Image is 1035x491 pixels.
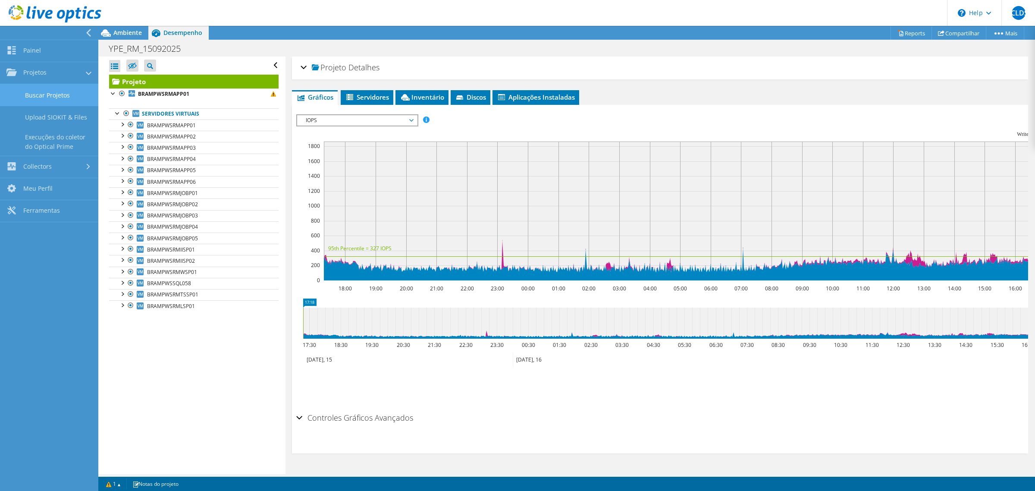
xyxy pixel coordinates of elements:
a: BRAMPWSRMAPP03 [109,142,279,153]
text: 0 [317,277,320,284]
text: 21:00 [430,285,443,292]
text: 15:30 [991,341,1004,349]
b: BRAMPWSRMAPP01 [138,90,189,98]
a: Compartilhar [931,26,986,40]
text: 08:30 [772,341,785,349]
a: BRAMPWSRMJOBP05 [109,233,279,244]
a: Servidores virtuais [109,108,279,120]
a: BRAMPWSRMAPP02 [109,131,279,142]
text: 18:00 [339,285,352,292]
text: 19:30 [365,341,379,349]
a: Notas do projeto [126,478,185,489]
span: BRAMPWSRMJOBP04 [147,223,198,230]
text: 21:30 [428,341,441,349]
a: Reports [891,26,932,40]
text: 10:00 [826,285,839,292]
a: BRAMPWSRMLSP01 [109,300,279,312]
text: 01:30 [553,341,566,349]
text: 09:30 [803,341,816,349]
text: 00:30 [522,341,535,349]
a: BRAMPWSRMAPP01 [109,120,279,131]
text: 20:00 [400,285,413,292]
text: 14:30 [959,341,972,349]
text: 05:30 [678,341,691,349]
span: BRAMPWSRMAPP01 [147,122,196,129]
text: 14:00 [948,285,961,292]
text: 13:00 [917,285,931,292]
text: 1800 [308,142,320,150]
a: BRAMPWSRMIISP02 [109,255,279,266]
text: 17:30 [303,341,316,349]
span: BRAMPWSRMJOBP01 [147,189,198,197]
text: 1400 [308,172,320,179]
text: 11:30 [866,341,879,349]
text: 05:00 [674,285,687,292]
span: BRAMPWSRMAPP03 [147,144,196,151]
text: 23:30 [490,341,504,349]
text: 1000 [308,202,320,209]
text: 03:30 [615,341,629,349]
text: 18:30 [334,341,348,349]
text: 800 [311,217,320,224]
span: BRAMPWSRMJOBP02 [147,201,198,208]
a: BRAMPWSRMJOBP01 [109,187,279,198]
span: Desempenho [163,28,202,37]
text: 07:30 [740,341,754,349]
text: 22:30 [459,341,473,349]
text: 95th Percentile = 327 IOPS [328,245,392,252]
text: 00:00 [521,285,535,292]
text: 22:00 [461,285,474,292]
text: 03:00 [613,285,626,292]
text: 1600 [308,157,320,165]
text: 06:00 [704,285,718,292]
text: 11:00 [856,285,870,292]
a: BRAMPWSRMTSSP01 [109,289,279,300]
text: 10:30 [834,341,847,349]
a: BRAMPWSRMJOBP04 [109,221,279,233]
a: BRAMPWSRMAPP05 [109,165,279,176]
text: 12:30 [897,341,910,349]
span: BRAMPWSRMJOBP03 [147,212,198,219]
a: BRAMPWSRMAPP06 [109,176,279,187]
span: Projeto [312,63,346,72]
span: IOPS [301,115,412,126]
text: 20:30 [397,341,410,349]
text: 13:30 [928,341,941,349]
a: BRAMPWSRMAPP04 [109,154,279,165]
span: BRAMPWSRMAPP06 [147,178,196,186]
span: BRAMPWSRMWSP01 [147,268,197,276]
a: BRAMPWSRMAPP01 [109,88,279,100]
a: BRAMPWSSQL058 [109,278,279,289]
text: 02:30 [584,341,598,349]
span: BRAMPWSRMAPP05 [147,167,196,174]
text: 19:00 [369,285,383,292]
text: 1200 [308,187,320,195]
span: BRAMPWSRMJOBP05 [147,235,198,242]
a: Projeto [109,75,279,88]
a: BRAMPWSRMIISP01 [109,244,279,255]
text: 15:00 [978,285,991,292]
text: 08:00 [765,285,778,292]
span: Gráficos [296,93,333,101]
text: 600 [311,232,320,239]
span: BRAMPWSRMLSP01 [147,302,195,310]
a: BRAMPWSRMJOBP02 [109,198,279,210]
a: BRAMPWSRMJOBP03 [109,210,279,221]
span: Ambiente [113,28,142,37]
a: Mais [986,26,1024,40]
text: 04:00 [643,285,657,292]
span: BRAMPWSRMTSSP01 [147,291,198,298]
text: 12:00 [887,285,900,292]
text: 04:30 [647,341,660,349]
h1: YPE_RM_15092025 [105,44,194,54]
span: JCLDS [1012,6,1026,20]
span: BRAMPWSRMAPP04 [147,155,196,163]
a: 1 [100,478,127,489]
span: BRAMPWSSQL058 [147,280,191,287]
span: Inventário [400,93,444,101]
text: 16:30 [1022,341,1035,349]
span: BRAMPWSRMIISP02 [147,257,195,264]
text: 02:00 [582,285,596,292]
h2: Controles Gráficos Avançados [296,409,413,426]
text: 16:00 [1009,285,1022,292]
